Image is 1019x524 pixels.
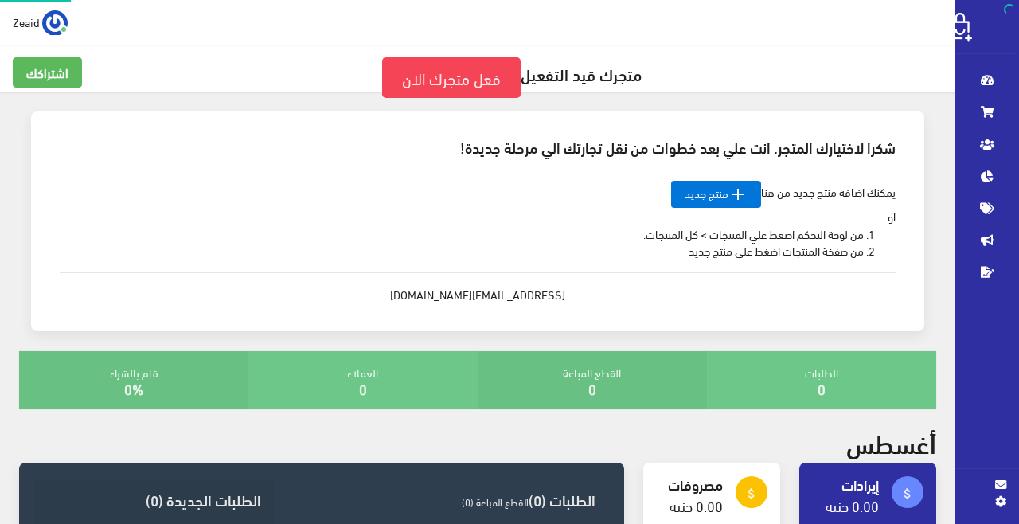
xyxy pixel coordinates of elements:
li: من لوحة التحكم اضغط علي المنتجات > كل المنتجات. [60,225,864,243]
span: القطع المباعة (0) [462,492,529,511]
h5: متجرك قيد التفعيل [13,57,943,98]
a: 0% [124,375,143,401]
h4: مصروفات [656,476,723,492]
i: attach_money [900,487,915,501]
a: 0 [359,375,367,401]
a: 0 [588,375,596,401]
div: [EMAIL_ADDRESS][DOMAIN_NAME] [60,286,896,303]
a: ... Zeaid [13,10,68,35]
h3: الطلبات (0) [287,492,595,507]
i:  [728,185,748,204]
div: الطلبات [707,351,936,410]
h4: إيرادات [812,476,879,492]
a: 0 [818,375,826,401]
a: اشتراكك [13,57,82,88]
div: قام بالشراء [19,351,248,410]
span: Zeaid [13,12,40,32]
div: العملاء [248,351,478,410]
h3: الطلبات الجديدة (0) [48,492,261,507]
a: فعل متجرك الان [382,57,521,98]
a: منتج جديد [671,181,760,208]
div: القطع المباعة [478,351,707,410]
div: يمكنك اضافة منتج جديد من هنا او [47,168,908,316]
i: attach_money [744,487,759,501]
h3: شكرا لاختيارك المتجر. انت علي بعد خطوات من نقل تجارتك الي مرحلة جديدة! [60,140,896,155]
img: ... [42,10,68,36]
li: من صفخة المنتجات اضغط علي منتج جديد [60,242,864,260]
h2: أغسطس [846,428,936,456]
a: 0.00 جنيه [826,492,879,518]
a: 0.00 جنيه [670,492,723,518]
